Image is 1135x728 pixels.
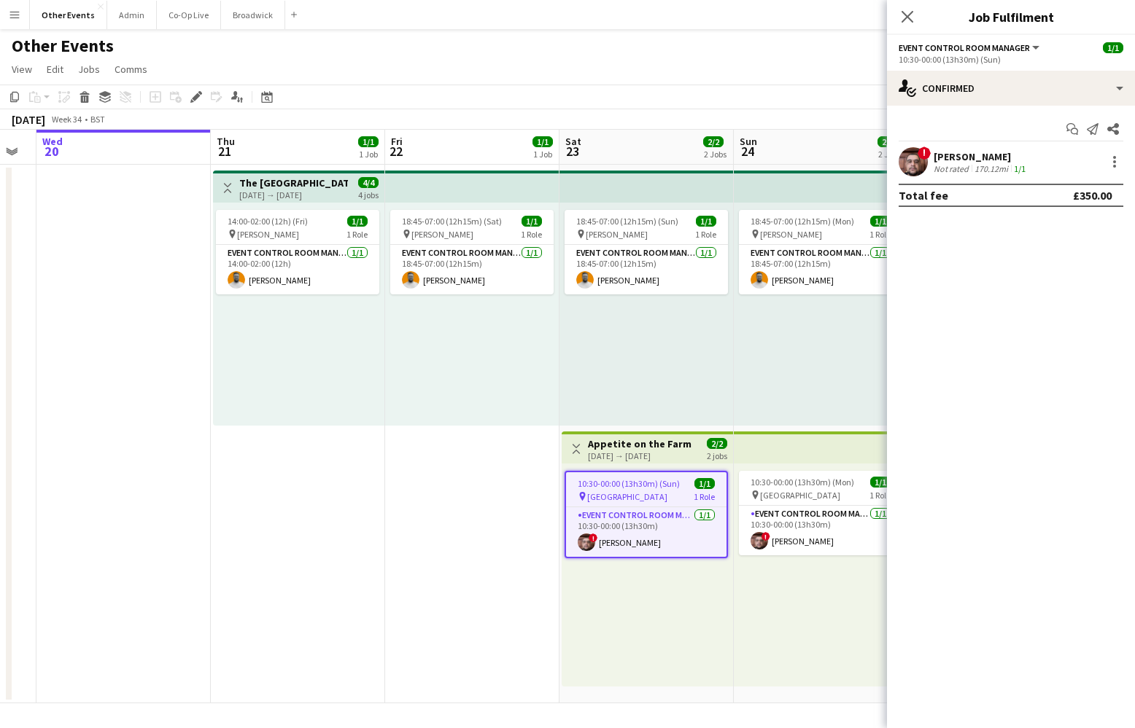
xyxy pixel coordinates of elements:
app-card-role: Event Control Room Manager1/118:45-07:00 (12h15m)[PERSON_NAME] [739,245,902,294]
span: 1 Role [694,491,715,502]
span: Week 34 [48,114,85,125]
div: 4 jobs [358,188,379,200]
span: 1 Role [521,229,542,240]
span: 1/1 [522,216,542,227]
span: 20 [40,143,63,160]
div: [DATE] → [DATE] [588,450,692,461]
app-card-role: Event Control Room Manager1/110:30-00:00 (13h30m)![PERSON_NAME] [566,507,727,557]
span: [GEOGRAPHIC_DATA] [587,491,667,502]
button: Other Events [30,1,107,29]
span: 1/1 [358,136,379,147]
div: Confirmed [887,71,1135,106]
span: [PERSON_NAME] [411,229,473,240]
span: Edit [47,63,63,76]
div: [PERSON_NAME] [934,150,1029,163]
h3: The [GEOGRAPHIC_DATA] [239,176,348,189]
app-job-card: 18:45-07:00 (12h15m) (Sun)1/1 [PERSON_NAME]1 RoleEvent Control Room Manager1/118:45-07:00 (12h15m... [565,210,728,294]
span: 18:45-07:00 (12h15m) (Sat) [402,216,502,227]
app-job-card: 18:45-07:00 (12h15m) (Mon)1/1 [PERSON_NAME]1 RoleEvent Control Room Manager1/118:45-07:00 (12h15m... [739,210,902,294]
app-card-role: Event Control Room Manager1/118:45-07:00 (12h15m)[PERSON_NAME] [565,245,728,294]
app-job-card: 14:00-02:00 (12h) (Fri)1/1 [PERSON_NAME]1 RoleEvent Control Room Manager1/114:00-02:00 (12h)[PERS... [216,210,379,294]
a: Edit [41,60,69,79]
span: [PERSON_NAME] [586,229,648,240]
app-skills-label: 1/1 [1014,163,1026,174]
span: Comms [115,63,147,76]
span: 10:30-00:00 (13h30m) (Sun) [578,478,680,489]
span: 18:45-07:00 (12h15m) (Mon) [751,216,854,227]
span: 1 Role [346,229,368,240]
div: 2 Jobs [704,149,727,160]
div: Not rated [934,163,972,174]
span: 2/2 [703,136,724,147]
span: Sat [565,135,581,148]
span: 18:45-07:00 (12h15m) (Sun) [576,216,678,227]
span: [PERSON_NAME] [760,229,822,240]
h3: Job Fulfilment [887,7,1135,26]
span: 1/1 [347,216,368,227]
a: Comms [109,60,153,79]
span: ! [762,532,770,541]
span: Fri [391,135,403,148]
div: 170.12mi [972,163,1011,174]
span: ! [589,533,597,542]
span: 22 [389,143,403,160]
span: ! [918,146,931,160]
span: 14:00-02:00 (12h) (Fri) [228,216,308,227]
app-job-card: 10:30-00:00 (13h30m) (Mon)1/1 [GEOGRAPHIC_DATA]1 RoleEvent Control Room Manager1/110:30-00:00 (13... [739,471,902,555]
span: 1/1 [696,216,716,227]
div: 10:30-00:00 (13h30m) (Sun) [899,54,1123,65]
span: View [12,63,32,76]
span: [PERSON_NAME] [237,229,299,240]
span: 2/2 [878,136,898,147]
span: 4/4 [358,177,379,188]
span: 1 Role [695,229,716,240]
span: 10:30-00:00 (13h30m) (Mon) [751,477,854,488]
div: 2 jobs [707,449,727,461]
span: 23 [563,143,581,160]
span: 1/1 [870,477,891,488]
span: 2/2 [707,438,727,449]
button: Co-Op Live [157,1,221,29]
span: 1/1 [532,136,553,147]
app-card-role: Event Control Room Manager1/118:45-07:00 (12h15m)[PERSON_NAME] [390,245,554,294]
div: [DATE] [12,112,45,127]
div: [DATE] → [DATE] [239,189,348,200]
h3: Appetite on the Farm [588,437,692,450]
div: £350.00 [1073,188,1112,203]
app-job-card: 18:45-07:00 (12h15m) (Sat)1/1 [PERSON_NAME]1 RoleEvent Control Room Manager1/118:45-07:00 (12h15m... [390,210,554,294]
app-card-role: Event Control Room Manager1/114:00-02:00 (12h)[PERSON_NAME] [216,245,379,294]
span: Jobs [78,63,100,76]
a: Jobs [72,60,106,79]
h1: Other Events [12,35,114,57]
span: 1/1 [694,478,715,489]
span: 1/1 [870,216,891,227]
span: 24 [737,143,757,160]
span: 21 [214,143,235,160]
span: 1/1 [1103,42,1123,53]
app-job-card: 10:30-00:00 (13h30m) (Sun)1/1 [GEOGRAPHIC_DATA]1 RoleEvent Control Room Manager1/110:30-00:00 (13... [565,471,728,558]
button: Admin [107,1,157,29]
span: 1 Role [869,490,891,501]
span: Thu [217,135,235,148]
span: Event Control Room Manager [899,42,1030,53]
span: [GEOGRAPHIC_DATA] [760,490,840,501]
div: 1 Job [359,149,378,160]
span: 1 Role [869,229,891,240]
app-card-role: Event Control Room Manager1/110:30-00:00 (13h30m)![PERSON_NAME] [739,506,902,555]
div: 1 Job [533,149,552,160]
button: Broadwick [221,1,285,29]
div: BST [90,114,105,125]
div: Total fee [899,188,948,203]
span: Sun [740,135,757,148]
span: Wed [42,135,63,148]
div: 2 Jobs [878,149,901,160]
button: Event Control Room Manager [899,42,1042,53]
a: View [6,60,38,79]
